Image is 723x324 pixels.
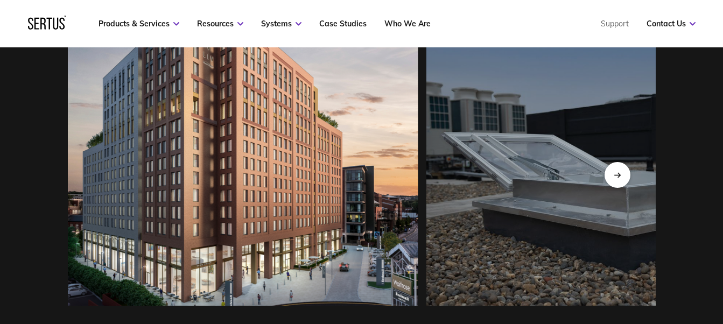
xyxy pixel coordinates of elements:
[99,19,179,29] a: Products & Services
[529,199,723,324] iframe: Chat Widget
[319,19,367,29] a: Case Studies
[197,19,243,29] a: Resources
[605,162,630,188] div: Next slide
[61,45,417,306] img: rectangle-593-1.png
[647,19,696,29] a: Contact Us
[261,19,301,29] a: Systems
[384,19,431,29] a: Who We Are
[601,19,629,29] a: Support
